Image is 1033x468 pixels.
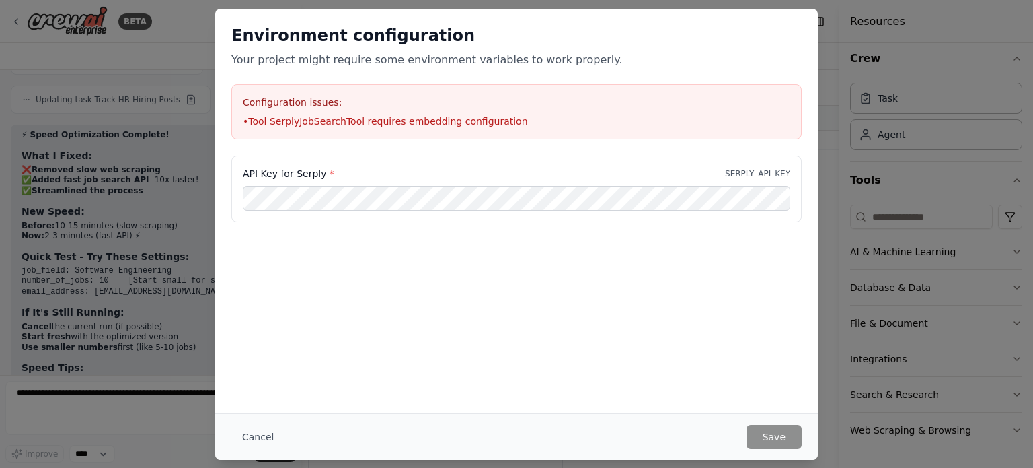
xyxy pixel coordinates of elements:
li: • Tool SerplyJobSearchTool requires embedding configuration [243,114,790,128]
p: Your project might require some environment variables to work properly. [231,52,802,68]
h2: Environment configuration [231,25,802,46]
button: Save [747,425,802,449]
button: Cancel [231,425,284,449]
h3: Configuration issues: [243,96,790,109]
label: API Key for Serply [243,167,334,180]
p: SERPLY_API_KEY [725,168,790,179]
